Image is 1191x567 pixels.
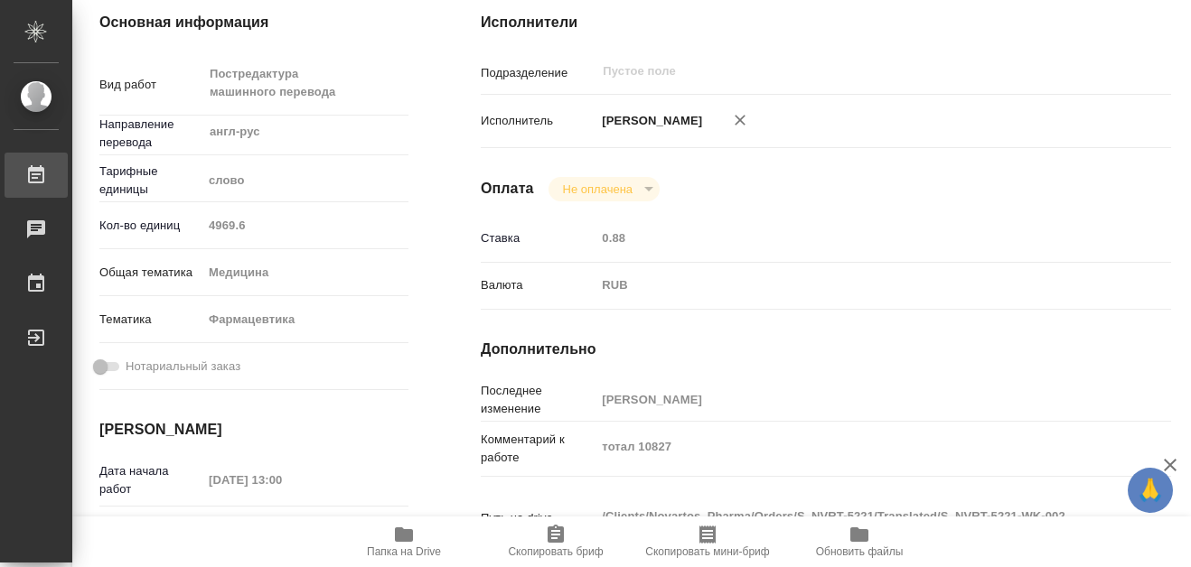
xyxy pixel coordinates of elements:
[601,60,1071,82] input: Пустое поле
[1128,468,1173,513] button: 🙏
[367,545,441,558] span: Папка на Drive
[481,431,595,467] p: Комментарий к работе
[481,276,595,294] p: Валюта
[99,12,408,33] h4: Основная информация
[595,270,1113,301] div: RUB
[99,76,202,94] p: Вид работ
[595,112,702,130] p: [PERSON_NAME]
[632,516,783,567] button: Скопировать мини-бриф
[126,358,240,376] span: Нотариальный заказ
[481,12,1171,33] h4: Исполнители
[202,467,361,493] input: Пустое поле
[595,386,1113,413] input: Пустое поле
[99,514,202,550] p: Факт. дата начала работ
[558,181,638,197] button: Не оплачена
[481,339,1171,360] h4: Дополнительно
[99,462,202,498] p: Дата начала работ
[481,64,595,82] p: Подразделение
[328,516,480,567] button: Папка на Drive
[202,257,408,288] div: Медицина
[481,178,534,200] h4: Оплата
[481,382,595,418] p: Последнее изменение
[816,545,904,558] span: Обновить файлы
[99,217,202,235] p: Кол-во единиц
[99,116,202,152] p: Направление перевода
[645,545,769,558] span: Скопировать мини-бриф
[1135,471,1166,509] span: 🙏
[202,304,408,335] div: Фармацевтика
[99,163,202,199] p: Тарифные единицы
[202,212,408,238] input: Пустое поле
[99,419,408,441] h4: [PERSON_NAME]
[595,225,1113,251] input: Пустое поле
[99,264,202,282] p: Общая тематика
[481,509,595,527] p: Путь на drive
[595,432,1113,462] textarea: тотал 10827
[595,501,1113,532] textarea: /Clients/Novartos_Pharma/Orders/S_NVRT-5221/Translated/S_NVRT-5221-WK-002
[508,545,603,558] span: Скопировать бриф
[481,229,595,247] p: Ставка
[99,311,202,329] p: Тематика
[202,165,408,196] div: слово
[549,177,660,201] div: Не оплачена
[481,112,595,130] p: Исполнитель
[480,516,632,567] button: Скопировать бриф
[783,516,935,567] button: Обновить файлы
[720,100,760,140] button: Удалить исполнителя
